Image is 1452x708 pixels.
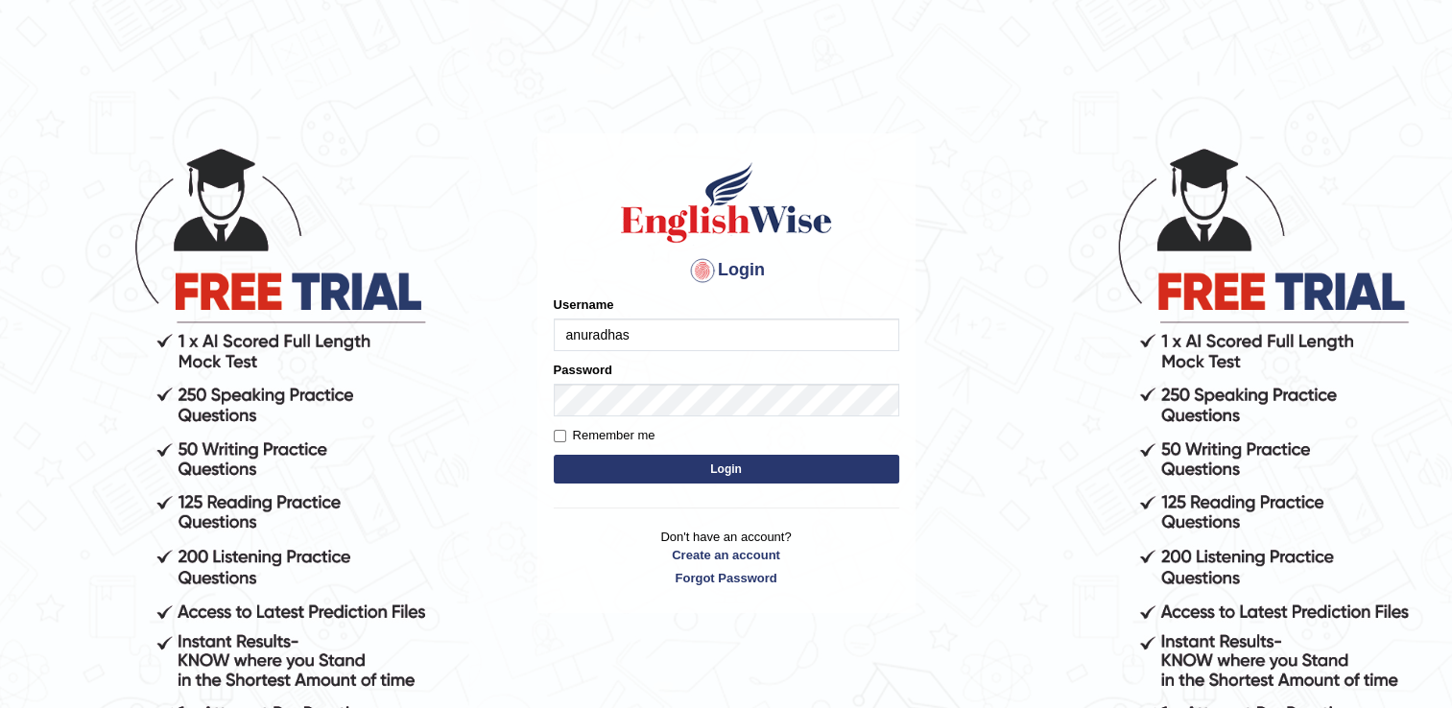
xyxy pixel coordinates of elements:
label: Password [554,361,612,379]
input: Remember me [554,430,566,442]
h4: Login [554,255,899,286]
label: Remember me [554,426,655,445]
a: Create an account [554,546,899,564]
p: Don't have an account? [554,528,899,587]
label: Username [554,295,614,314]
button: Login [554,455,899,484]
a: Forgot Password [554,569,899,587]
img: Logo of English Wise sign in for intelligent practice with AI [617,159,836,246]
